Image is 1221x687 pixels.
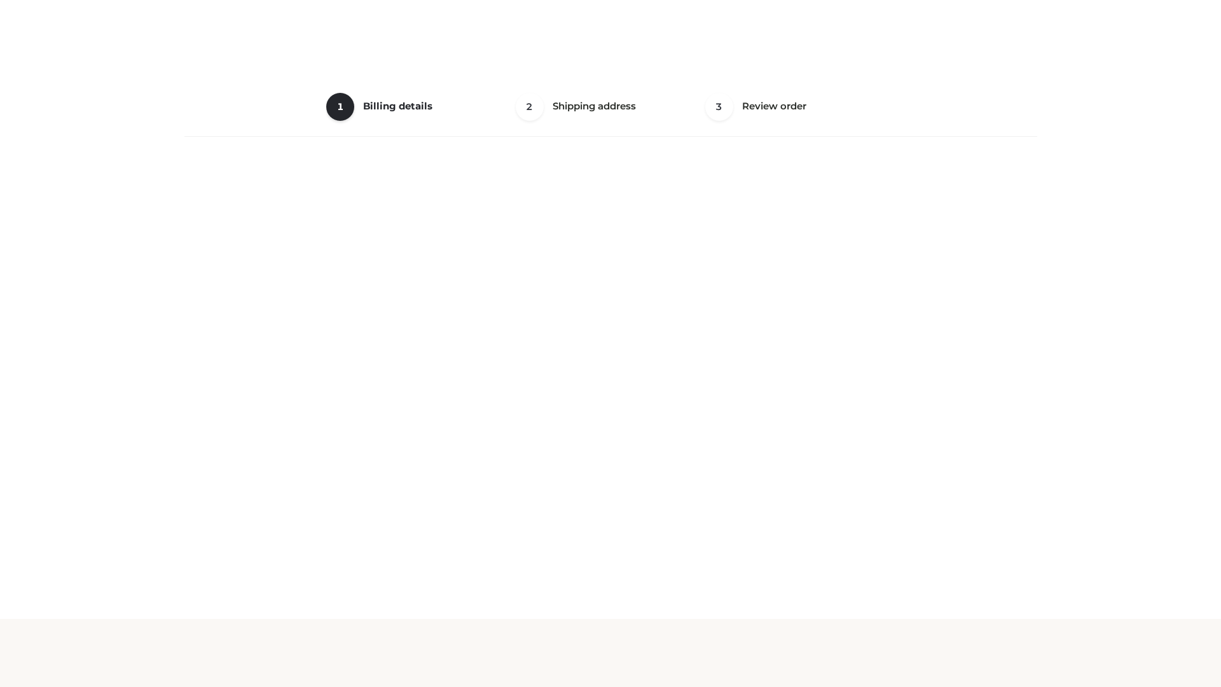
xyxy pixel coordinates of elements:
span: 2 [516,93,544,121]
span: Review order [742,100,806,112]
span: Shipping address [553,100,636,112]
span: 3 [705,93,733,121]
span: Billing details [363,100,432,112]
span: 1 [326,93,354,121]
